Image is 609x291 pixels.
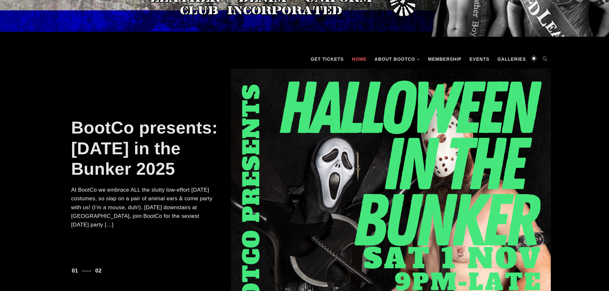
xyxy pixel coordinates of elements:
a: BootCo presents: [DATE] in the Bunker 2025 [71,118,218,179]
a: Home [349,50,370,69]
button: 2 [95,262,102,280]
a: Galleries [494,50,529,69]
button: 1 [71,262,79,280]
a: About BootCo [371,50,423,69]
a: Membership [425,50,465,69]
a: GET TICKETS [308,50,347,69]
a: Events [466,50,493,69]
p: At BootCo we embrace ALL the slutty low-effort [DATE] costumes, so slap on a pair of animal ears ... [71,186,218,229]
